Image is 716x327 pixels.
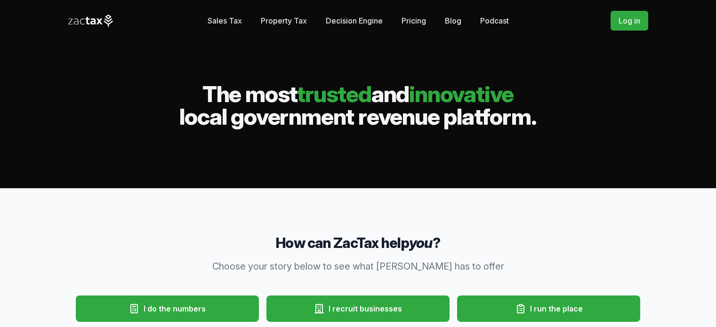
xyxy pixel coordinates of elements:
span: trusted [297,80,371,108]
span: innovative [409,80,514,108]
span: I recruit businesses [329,303,402,314]
button: I do the numbers [76,295,259,322]
a: Log in [611,11,648,31]
a: Decision Engine [326,11,383,30]
a: Property Tax [261,11,307,30]
button: I recruit businesses [266,295,450,322]
a: Blog [445,11,461,30]
h2: The most and local government revenue platform. [68,83,648,128]
p: Choose your story below to see what [PERSON_NAME] has to offer [177,260,539,273]
em: you [409,234,433,251]
span: I run the place [530,303,583,314]
a: Podcast [480,11,509,30]
a: Pricing [402,11,426,30]
a: Sales Tax [208,11,242,30]
button: I run the place [457,295,640,322]
span: I do the numbers [144,303,206,314]
h3: How can ZacTax help ? [72,233,644,252]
